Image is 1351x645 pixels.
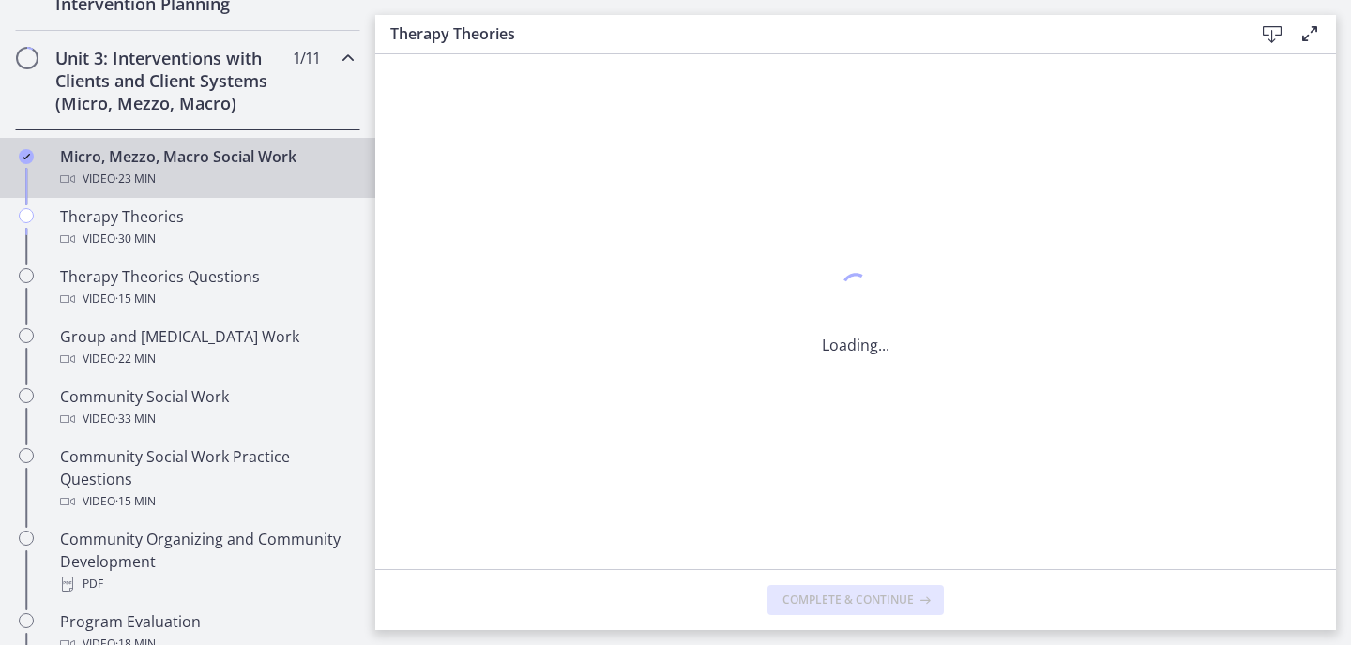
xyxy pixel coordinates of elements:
button: Complete & continue [767,585,944,615]
span: Complete & continue [782,592,914,607]
div: Group and [MEDICAL_DATA] Work [60,325,353,370]
div: Video [60,168,353,190]
span: · 23 min [115,168,156,190]
div: Therapy Theories [60,205,353,250]
div: PDF [60,573,353,595]
span: · 33 min [115,408,156,430]
div: Video [60,288,353,310]
div: Community Social Work Practice Questions [60,445,353,513]
span: · 15 min [115,490,156,513]
i: Completed [19,149,34,164]
div: Micro, Mezzo, Macro Social Work [60,145,353,190]
div: Community Social Work [60,385,353,430]
div: Video [60,408,353,430]
div: Video [60,490,353,513]
span: · 15 min [115,288,156,310]
div: Video [60,228,353,250]
span: 1 / 11 [293,47,320,69]
div: Community Organizing and Community Development [60,528,353,595]
div: Therapy Theories Questions [60,265,353,310]
h3: Therapy Theories [390,22,1223,45]
div: 1 [822,268,889,311]
span: · 30 min [115,228,156,250]
h2: Unit 3: Interventions with Clients and Client Systems (Micro, Mezzo, Macro) [55,47,284,114]
span: · 22 min [115,348,156,370]
div: Video [60,348,353,370]
p: Loading... [822,334,889,356]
